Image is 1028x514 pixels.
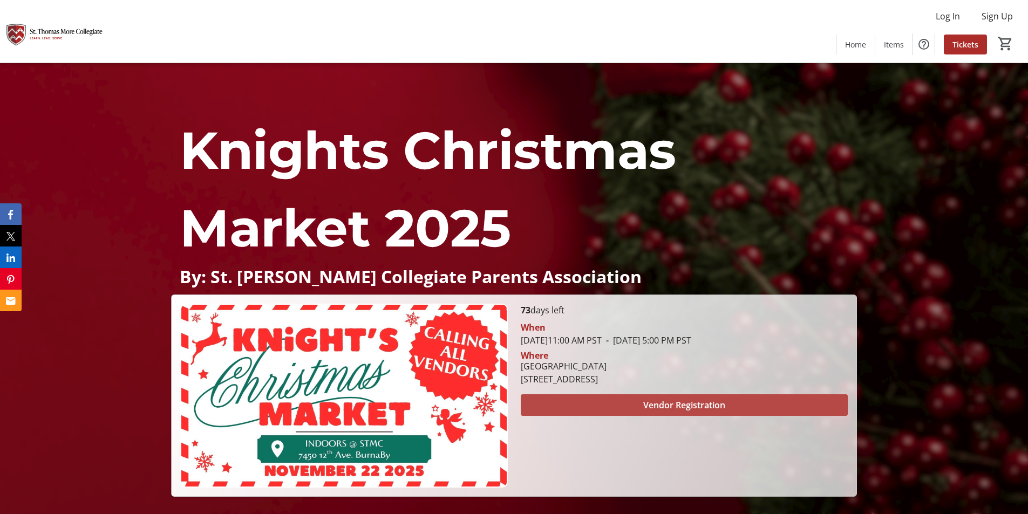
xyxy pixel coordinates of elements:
[6,4,103,58] img: St. Thomas More Collegiate #2's Logo
[521,394,848,416] button: Vendor Registration
[982,10,1013,23] span: Sign Up
[944,35,987,54] a: Tickets
[521,304,848,317] p: days left
[180,267,848,286] p: By: St. [PERSON_NAME] Collegiate Parents Association
[521,304,530,316] span: 73
[836,35,875,54] a: Home
[180,119,676,259] span: Knights Christmas Market 2025
[521,360,607,373] div: [GEOGRAPHIC_DATA]
[913,33,935,55] button: Help
[643,399,725,412] span: Vendor Registration
[521,373,607,386] div: [STREET_ADDRESS]
[973,8,1022,25] button: Sign Up
[521,351,548,360] div: Where
[884,39,904,50] span: Items
[602,334,613,346] span: -
[996,34,1015,53] button: Cart
[927,8,969,25] button: Log In
[936,10,960,23] span: Log In
[521,321,546,334] div: When
[952,39,978,50] span: Tickets
[180,304,507,488] img: Campaign CTA Media Photo
[521,334,602,346] span: [DATE] 11:00 AM PST
[875,35,913,54] a: Items
[845,39,866,50] span: Home
[602,334,691,346] span: [DATE] 5:00 PM PST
